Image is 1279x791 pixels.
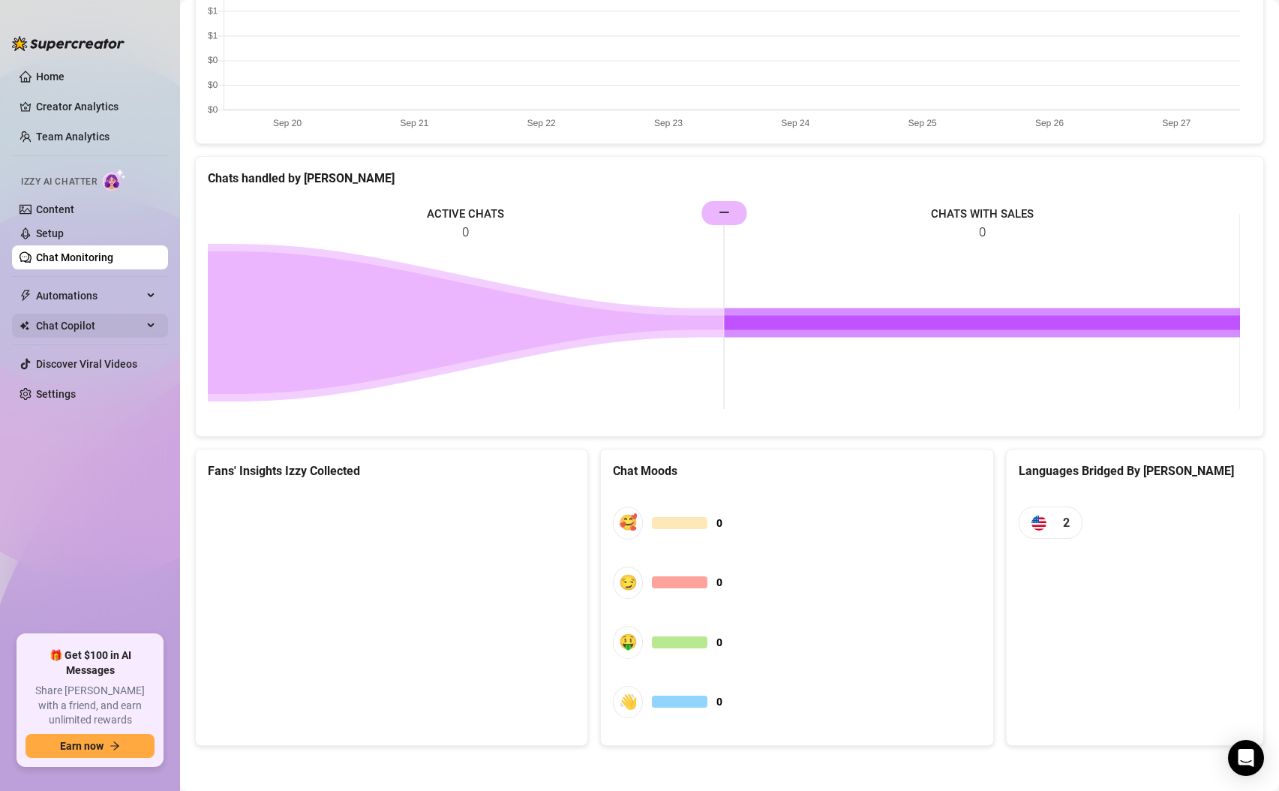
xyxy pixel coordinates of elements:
[36,284,143,308] span: Automations
[36,95,156,119] a: Creator Analytics
[36,358,137,370] a: Discover Viral Videos
[36,131,110,143] a: Team Analytics
[26,648,155,678] span: 🎁 Get $100 in AI Messages
[716,515,722,531] span: 0
[1019,462,1251,480] div: Languages Bridged By [PERSON_NAME]
[110,741,120,751] span: arrow-right
[20,320,29,331] img: Chat Copilot
[36,388,76,400] a: Settings
[1063,513,1070,532] span: 2
[1031,516,1046,531] img: us
[613,626,643,658] div: 🤑
[36,251,113,263] a: Chat Monitoring
[1228,740,1264,776] div: Open Intercom Messenger
[613,567,643,599] div: 😏
[613,686,643,718] div: 👋
[36,71,65,83] a: Home
[12,36,125,51] img: logo-BBDzfeDw.svg
[613,507,643,539] div: 🥰
[36,227,64,239] a: Setup
[26,684,155,728] span: Share [PERSON_NAME] with a friend, and earn unlimited rewards
[103,169,126,191] img: AI Chatter
[613,462,980,480] div: Chat Moods
[208,169,1251,188] div: Chats handled by [PERSON_NAME]
[26,734,155,758] button: Earn nowarrow-right
[716,693,722,710] span: 0
[20,290,32,302] span: thunderbolt
[716,634,722,651] span: 0
[716,574,722,591] span: 0
[60,740,104,752] span: Earn now
[36,203,74,215] a: Content
[21,175,97,189] span: Izzy AI Chatter
[36,314,143,338] span: Chat Copilot
[208,462,575,480] div: Fans' Insights Izzy Collected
